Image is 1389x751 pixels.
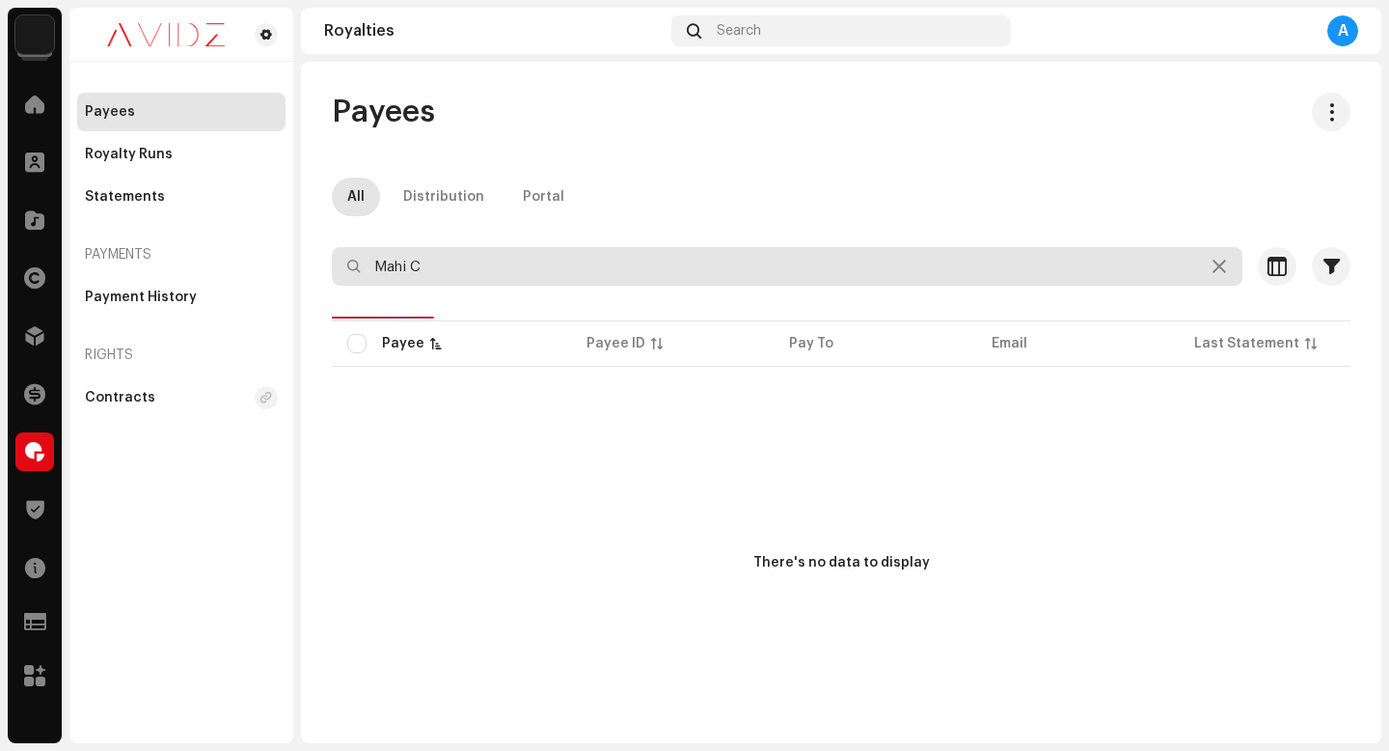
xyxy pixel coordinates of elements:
[77,178,286,216] re-m-nav-item: Statements
[77,278,286,317] re-m-nav-item: Payment History
[324,23,664,39] div: Royalties
[347,178,365,216] div: All
[85,104,135,120] div: Payees
[403,178,484,216] div: Distribution
[85,290,197,305] div: Payment History
[717,23,761,39] span: Search
[15,15,54,54] img: 10d72f0b-d06a-424f-aeaa-9c9f537e57b6
[85,23,247,46] img: 0c631eef-60b6-411a-a233-6856366a70de
[753,553,930,573] div: There's no data to display
[77,378,286,417] re-m-nav-item: Contracts
[85,189,165,205] div: Statements
[77,232,286,278] re-a-nav-header: Payments
[523,178,564,216] div: Portal
[332,93,435,131] span: Payees
[1327,15,1358,46] div: A
[77,135,286,174] re-m-nav-item: Royalty Runs
[332,247,1242,286] input: Search
[85,390,155,405] div: Contracts
[77,332,286,378] re-a-nav-header: Rights
[77,93,286,131] re-m-nav-item: Payees
[85,147,173,162] div: Royalty Runs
